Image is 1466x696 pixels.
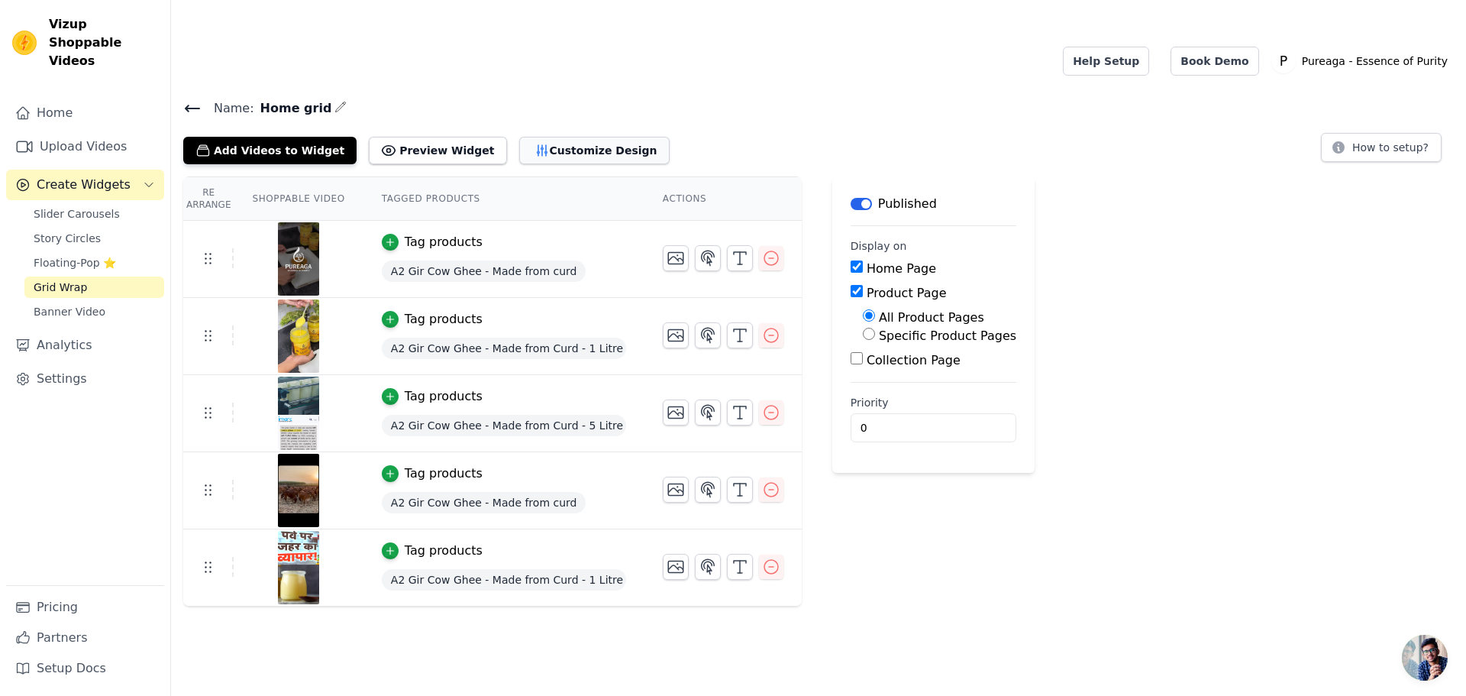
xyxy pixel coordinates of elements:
label: Product Page [867,286,947,300]
span: Floating-Pop ⭐ [34,255,116,270]
span: A2 Gir Cow Ghee - Made from Curd - 1 Litre [382,569,626,591]
span: Story Circles [34,231,101,246]
a: Analytics [6,330,164,361]
button: Preview Widget [369,137,506,164]
span: Create Widgets [37,176,131,194]
p: Pureaga - Essence of Purity [1296,47,1454,75]
th: Actions [644,177,802,221]
button: Change Thumbnail [663,245,689,271]
button: Change Thumbnail [663,400,689,426]
img: vizup-images-ccec.png [277,222,320,296]
span: Banner Video [34,304,105,319]
div: Tag products [405,310,483,329]
button: Tag products [382,465,483,483]
label: Collection Page [867,353,961,367]
span: Home grid [254,99,332,118]
label: Home Page [867,261,936,276]
a: Settings [6,364,164,394]
a: Pricing [6,592,164,623]
a: Floating-Pop ⭐ [24,252,164,274]
button: Change Thumbnail [663,554,689,580]
text: P [1280,53,1287,69]
label: Priority [851,395,1016,410]
div: Tag products [405,387,483,406]
p: Published [878,195,937,213]
span: Slider Carousels [34,206,120,222]
a: Banner Video [24,301,164,322]
span: Vizup Shoppable Videos [49,15,158,70]
div: Tag products [405,233,483,251]
a: Setup Docs [6,653,164,684]
img: vizup-images-1f34.png [277,377,320,450]
button: Customize Design [519,137,670,164]
a: Story Circles [24,228,164,249]
button: Add Videos to Widget [183,137,357,164]
legend: Display on [851,238,907,254]
th: Shoppable Video [234,177,363,221]
button: Change Thumbnail [663,477,689,503]
span: A2 Gir Cow Ghee - Made from curd [382,261,586,282]
a: Book Demo [1171,47,1258,76]
img: Vizup [12,31,37,55]
div: Tag products [405,542,483,560]
div: Edit Name [334,98,347,118]
span: A2 Gir Cow Ghee - Made from curd [382,492,586,513]
span: A2 Gir Cow Ghee - Made from Curd - 5 Litre [382,415,626,436]
img: vizup-images-dbb7.png [277,531,320,604]
button: Tag products [382,542,483,560]
label: Specific Product Pages [879,329,1016,343]
button: Tag products [382,387,483,406]
a: Grid Wrap [24,277,164,298]
button: Create Widgets [6,170,164,200]
button: Change Thumbnail [663,322,689,348]
button: Tag products [382,233,483,251]
th: Re Arrange [183,177,234,221]
a: Upload Videos [6,131,164,162]
div: Open chat [1402,635,1448,681]
a: Partners [6,623,164,653]
span: A2 Gir Cow Ghee - Made from Curd - 1 Litre [382,338,626,359]
span: Grid Wrap [34,280,87,295]
label: All Product Pages [879,310,984,325]
a: Home [6,98,164,128]
a: Help Setup [1063,47,1149,76]
a: How to setup? [1321,144,1442,158]
a: Slider Carousels [24,203,164,225]
img: vizup-images-4ec1.png [277,299,320,373]
button: Tag products [382,310,483,329]
img: vizup-images-5fe5.png [277,454,320,527]
div: Tag products [405,465,483,483]
button: P Pureaga - Essence of Purity [1271,47,1454,75]
button: How to setup? [1321,133,1442,162]
span: Name: [202,99,254,118]
th: Tagged Products [363,177,644,221]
